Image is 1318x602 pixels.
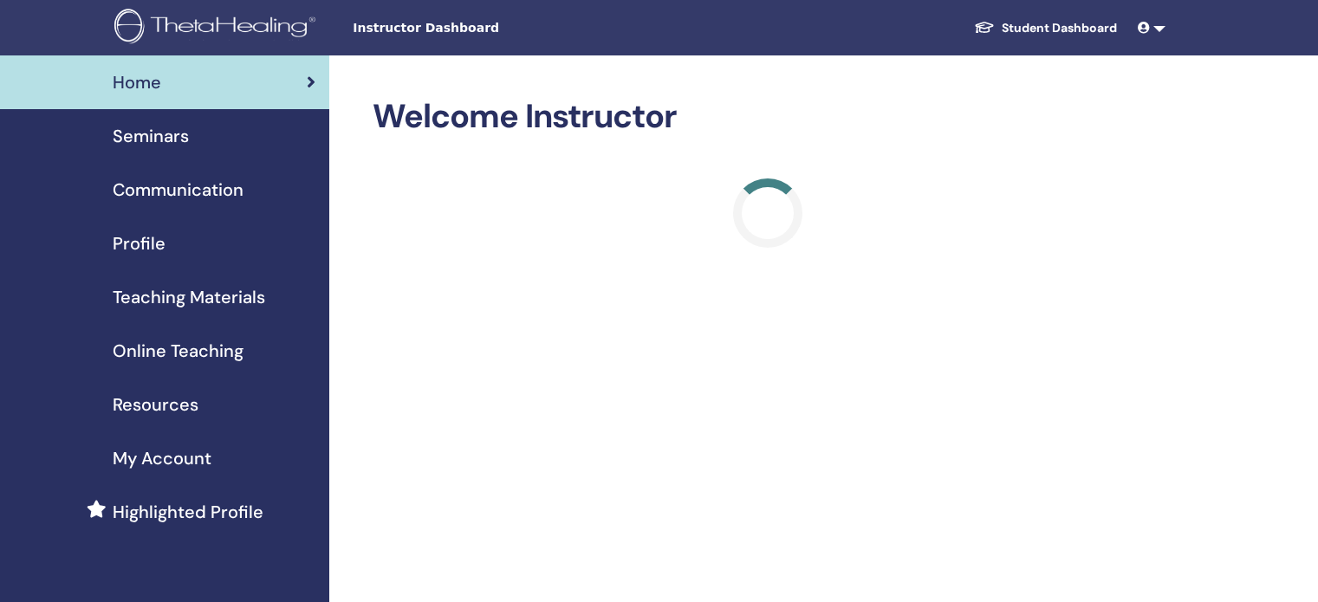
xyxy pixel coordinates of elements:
span: Online Teaching [113,338,243,364]
img: graduation-cap-white.svg [974,20,995,35]
h2: Welcome Instructor [373,97,1162,137]
span: My Account [113,445,211,471]
span: Highlighted Profile [113,499,263,525]
span: Profile [113,230,166,256]
span: Home [113,69,161,95]
a: Student Dashboard [960,12,1131,44]
span: Communication [113,177,243,203]
img: logo.png [114,9,321,48]
span: Resources [113,392,198,418]
span: Seminars [113,123,189,149]
span: Instructor Dashboard [353,19,613,37]
span: Teaching Materials [113,284,265,310]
